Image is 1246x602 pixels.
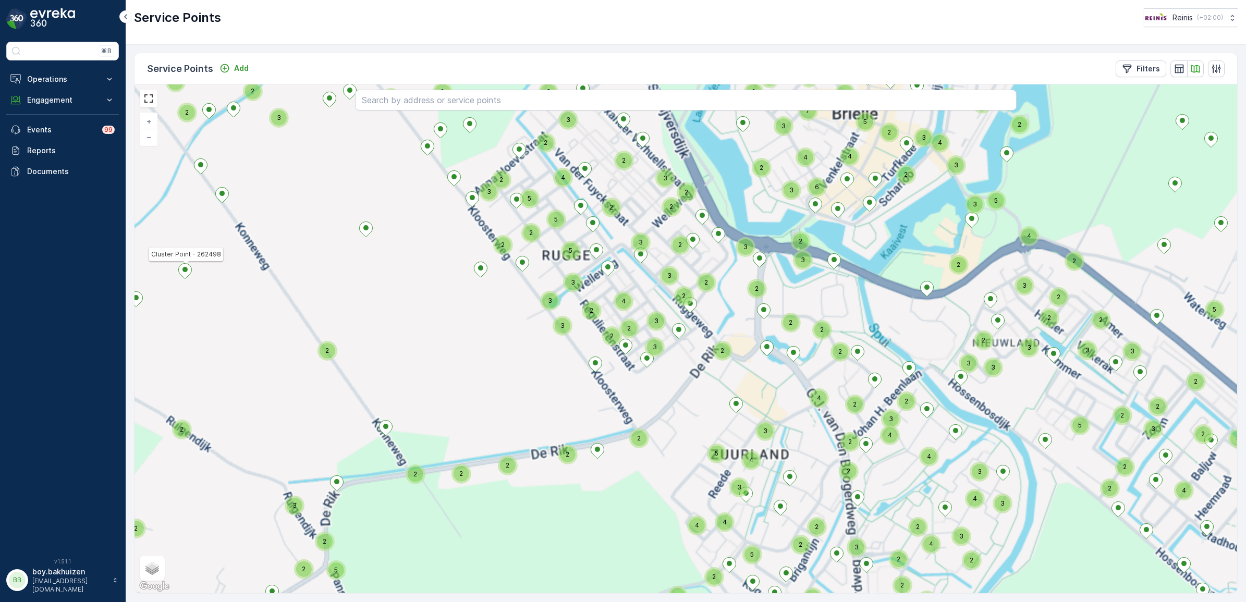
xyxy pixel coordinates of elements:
[793,537,809,552] div: 2
[910,519,917,525] div: 2
[679,185,685,191] div: 2
[951,257,967,273] div: 2
[883,411,889,417] div: 3
[6,90,119,110] button: Engagement
[494,172,509,188] div: 2
[27,145,115,156] p: Reports
[6,140,119,161] a: Reports
[1093,312,1109,328] div: 2
[932,135,938,141] div: 4
[858,114,864,120] div: 5
[101,47,112,55] p: ⌘B
[699,275,714,290] div: 2
[328,562,344,578] div: 5
[271,110,277,116] div: 3
[541,84,547,90] div: 3
[522,191,538,206] div: 5
[662,268,668,274] div: 3
[481,184,487,190] div: 3
[555,170,561,176] div: 4
[245,83,261,99] div: 2
[758,423,773,439] div: 3
[355,90,1017,110] input: Search by address or service points
[245,83,251,90] div: 2
[1115,408,1121,414] div: 2
[179,105,195,120] div: 2
[1115,408,1130,423] div: 2
[1117,459,1123,465] div: 2
[783,315,799,330] div: 2
[408,466,414,473] div: 2
[899,394,914,409] div: 2
[738,239,753,255] div: 3
[972,464,987,480] div: 3
[1080,342,1095,358] div: 3
[317,534,323,540] div: 2
[454,466,460,472] div: 2
[976,333,992,348] div: 2
[27,95,98,105] p: Engagement
[522,191,528,197] div: 5
[657,170,673,186] div: 3
[814,322,821,328] div: 2
[563,243,569,249] div: 5
[793,234,799,240] div: 2
[849,539,864,555] div: 3
[1197,14,1223,22] p: ( +02:00 )
[961,355,967,362] div: 3
[670,588,676,594] div: 2
[1144,12,1168,23] img: Reinis-Logo-Vrijstaand_Tekengebied-1-copy2_aBO4n7j.png
[1150,399,1156,405] div: 2
[895,578,901,584] div: 2
[287,498,302,513] div: 3
[234,63,249,73] p: Add
[1150,399,1166,414] div: 2
[699,275,705,281] div: 2
[793,234,809,249] div: 2
[706,569,722,585] div: 2
[744,547,751,553] div: 5
[523,225,530,231] div: 2
[649,313,655,320] div: 3
[898,167,914,182] div: 2
[800,103,816,119] div: 7
[1145,421,1152,427] div: 3
[560,112,576,128] div: 3
[1195,426,1211,442] div: 2
[932,135,948,151] div: 4
[1188,374,1204,389] div: 2
[604,328,620,344] div: 2
[706,569,713,575] div: 2
[961,355,976,371] div: 3
[621,321,637,336] div: 2
[168,75,184,90] div: 2
[6,8,27,29] img: logo
[555,318,561,324] div: 3
[30,8,75,29] img: logo_dark-DEwI_e13.png
[320,343,326,349] div: 2
[1051,289,1067,305] div: 2
[715,343,730,359] div: 2
[481,184,497,200] div: 3
[689,518,695,524] div: 4
[565,275,581,290] div: 3
[647,339,663,355] div: 3
[616,293,622,300] div: 4
[647,339,653,346] div: 3
[1080,342,1086,349] div: 3
[676,288,692,304] div: 2
[538,135,554,151] div: 2
[134,9,221,26] p: Service Points
[882,125,888,131] div: 2
[631,431,647,446] div: 2
[408,466,423,482] div: 2
[1137,64,1160,74] p: Filters
[709,446,725,461] div: 5
[500,458,506,464] div: 2
[1207,302,1213,308] div: 5
[141,557,164,580] a: Layers
[995,496,1001,502] div: 3
[454,466,469,482] div: 2
[951,257,957,263] div: 2
[801,70,817,85] div: 2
